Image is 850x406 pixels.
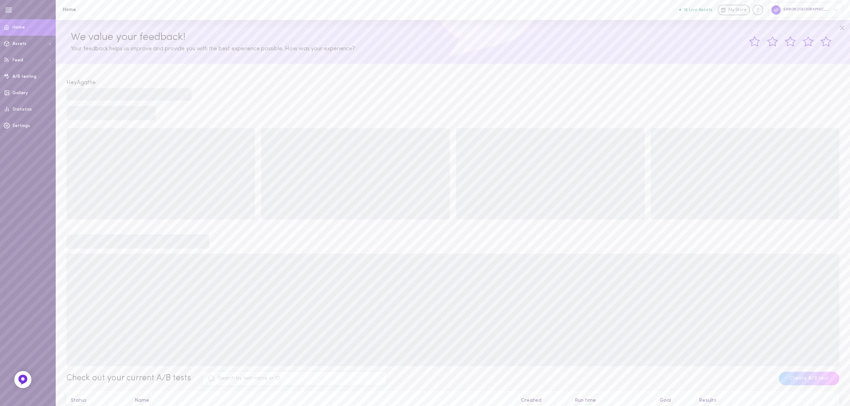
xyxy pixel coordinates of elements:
span: Feed [12,58,23,62]
span: My Store [728,7,747,14]
span: We value your feedback! [71,32,185,43]
span: A/B testing [12,75,36,79]
span: Statistics [12,107,32,112]
img: Feedback Button [17,374,28,385]
span: Home [12,25,25,30]
span: Assets [12,42,26,46]
span: Settings [12,124,30,128]
a: 16 Live Assets [679,7,717,12]
h1: Home [62,7,180,12]
a: My Store [717,5,750,15]
div: SABON [GEOGRAPHIC_DATA] [768,2,843,17]
span: Gallery [12,91,28,95]
div: Knowledge center [752,5,763,15]
a: Create A/B test [779,376,839,381]
button: 16 Live Assets [679,7,712,12]
span: Check out your current A/B tests [66,374,191,382]
input: Search by test name or ID [202,371,387,386]
span: Hey Agathe [66,80,96,86]
button: Create A/B test [779,372,839,385]
span: Your feedback helps us improve and provide you with the best experience possible. How was your ex... [71,46,355,52]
